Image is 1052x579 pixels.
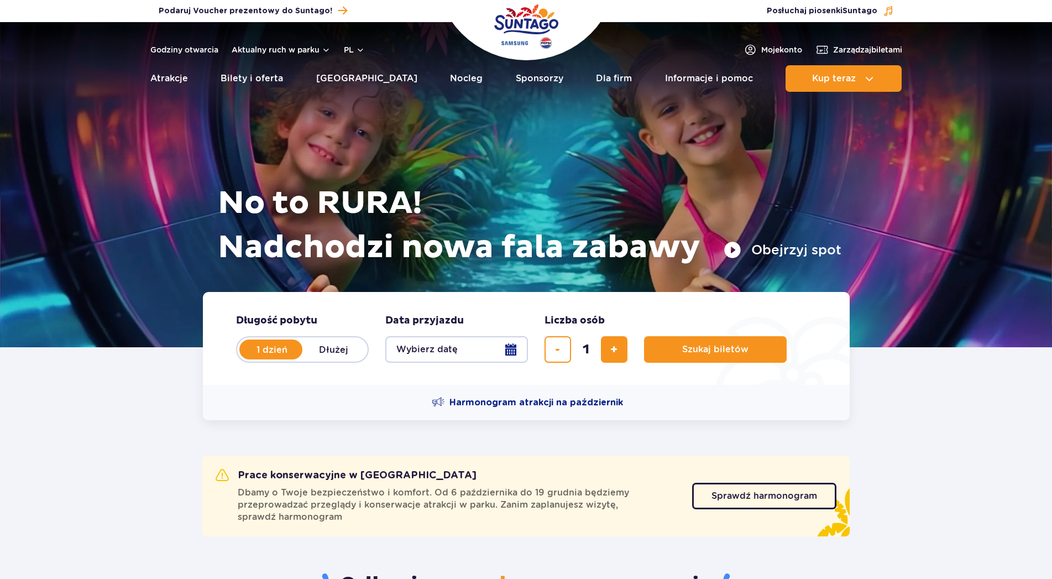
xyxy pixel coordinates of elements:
a: Harmonogram atrakcji na październik [432,396,623,409]
button: Obejrzyj spot [724,241,841,259]
span: Harmonogram atrakcji na październik [449,397,623,409]
span: Sprawdź harmonogram [711,492,817,500]
h1: No to RURA! Nadchodzi nowa fala zabawy [218,181,841,270]
h2: Prace konserwacyjne w [GEOGRAPHIC_DATA] [216,469,477,482]
span: Zarządzaj biletami [833,44,902,55]
input: liczba biletów [573,336,599,363]
a: Podaruj Voucher prezentowy do Suntago! [159,3,347,18]
span: Podaruj Voucher prezentowy do Suntago! [159,6,332,17]
span: Szukaj biletów [682,345,749,354]
a: Sponsorzy [516,65,563,92]
label: Dłużej [302,338,365,361]
a: Atrakcje [150,65,188,92]
a: Dla firm [596,65,632,92]
a: Godziny otwarcia [150,44,218,55]
button: Szukaj biletów [644,336,787,363]
span: Moje konto [761,44,802,55]
span: Liczba osób [545,314,605,327]
a: Bilety i oferta [221,65,283,92]
label: 1 dzień [240,338,303,361]
a: Mojekonto [744,43,802,56]
a: Sprawdź harmonogram [692,483,836,509]
a: Nocleg [450,65,483,92]
span: Suntago [842,7,877,15]
a: Informacje i pomoc [665,65,753,92]
span: Posłuchaj piosenki [767,6,877,17]
span: Dbamy o Twoje bezpieczeństwo i komfort. Od 6 października do 19 grudnia będziemy przeprowadzać pr... [238,487,679,523]
a: [GEOGRAPHIC_DATA] [316,65,417,92]
span: Data przyjazdu [385,314,464,327]
form: Planowanie wizyty w Park of Poland [203,292,850,385]
span: Kup teraz [812,74,856,84]
a: Zarządzajbiletami [815,43,902,56]
button: Wybierz datę [385,336,528,363]
button: Kup teraz [786,65,902,92]
button: Posłuchaj piosenkiSuntago [767,6,894,17]
button: usuń bilet [545,336,571,363]
button: pl [344,44,365,55]
span: Długość pobytu [236,314,317,327]
button: Aktualny ruch w parku [232,45,331,54]
button: dodaj bilet [601,336,627,363]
